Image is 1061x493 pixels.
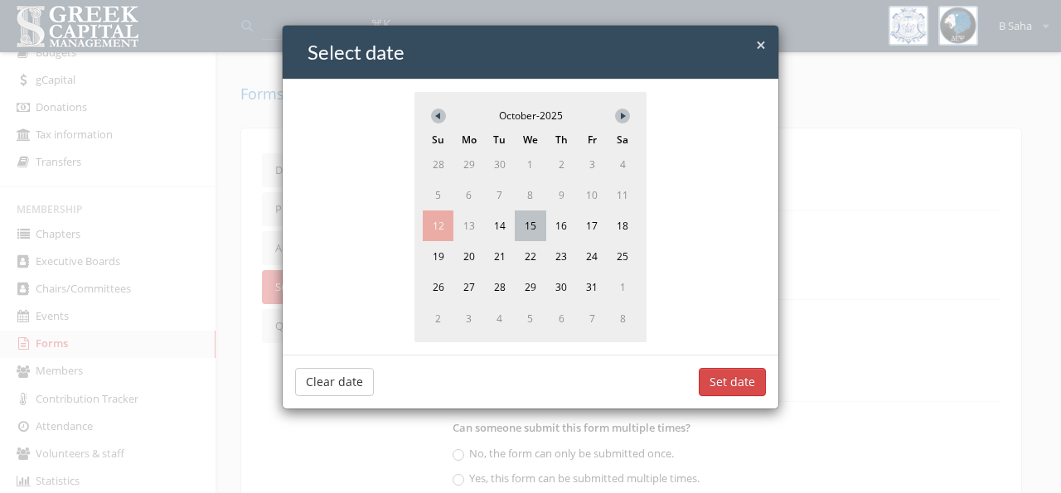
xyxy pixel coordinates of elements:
span: 2 [546,149,577,180]
span: 27 [453,272,484,302]
span: 1 [515,149,545,180]
span: 26 [423,272,453,302]
span: 23 [546,241,577,272]
span: 28 [423,149,453,180]
span: Su [423,133,453,148]
span: 7 [484,180,515,210]
span: 30 [546,272,577,302]
span: 9 [546,180,577,210]
span: 6 [453,180,484,210]
span: 3 [577,149,608,180]
span: 2025 [540,109,563,123]
span: 4 [608,149,638,180]
button: Set date [699,368,766,396]
span: 8 [515,180,545,210]
span: 11 [608,180,638,210]
span: 14 [484,210,515,241]
span: 3 [453,303,484,334]
span: 18 [608,210,638,241]
button: Clear date [295,368,374,396]
span: 17 [577,210,608,241]
span: 13 [453,210,484,241]
span: 16 [546,210,577,241]
span: Fr [577,133,608,148]
span: 21 [484,241,515,272]
span: 12 [423,210,453,241]
span: 28 [484,272,515,302]
span: 10 [577,180,608,210]
span: 19 [423,241,453,272]
span: 7 [577,303,608,334]
span: 4 [484,303,515,334]
span: 5 [515,303,545,334]
span: 5 [423,180,453,210]
span: × [756,33,766,56]
span: Mo [453,133,484,148]
span: 15 [515,210,545,241]
span: 31 [577,272,608,302]
span: 8 [608,303,638,334]
span: 25 [608,241,638,272]
h4: Select date [308,38,766,66]
span: Tu [484,133,515,148]
span: 22 [515,241,545,272]
span: October [499,109,536,123]
span: We [515,133,545,148]
span: Th [546,133,577,148]
span: 24 [577,241,608,272]
span: Sa [608,133,638,148]
span: 1 [608,272,638,302]
span: - [536,109,540,123]
span: 29 [453,149,484,180]
span: 30 [484,149,515,180]
span: 6 [546,303,577,334]
span: 2 [423,303,453,334]
span: 20 [453,241,484,272]
span: 29 [515,272,545,302]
